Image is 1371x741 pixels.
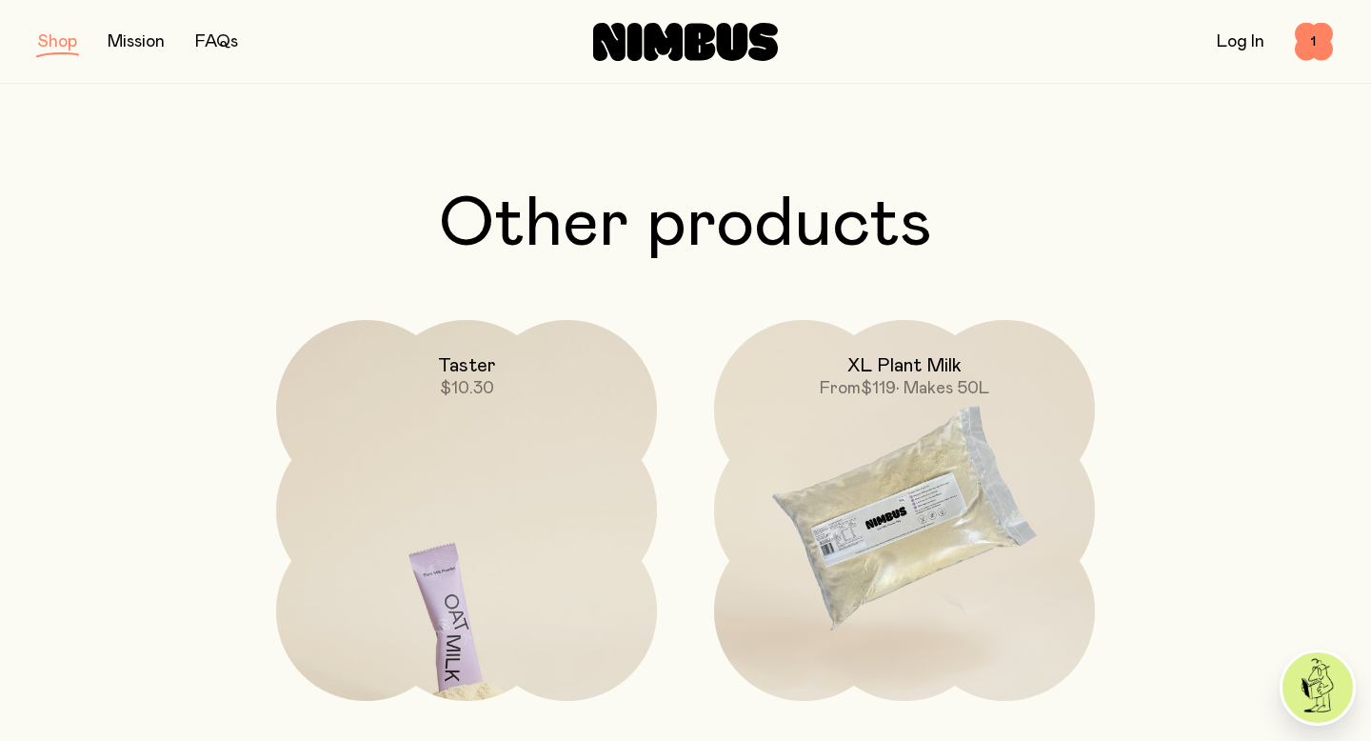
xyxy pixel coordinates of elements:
span: • Makes 50L [896,380,989,397]
a: XL Plant MilkFrom$119• Makes 50L [714,320,1095,701]
h2: XL Plant Milk [847,354,962,377]
button: 1 [1295,23,1333,61]
img: agent [1282,652,1353,723]
h2: Other products [38,190,1333,259]
span: $10.30 [440,380,494,397]
a: FAQs [195,33,238,50]
span: From [820,380,861,397]
span: $119 [861,380,896,397]
a: Taster$10.30 [276,320,657,701]
a: Mission [108,33,165,50]
h2: Taster [438,354,495,377]
a: Log In [1217,33,1264,50]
